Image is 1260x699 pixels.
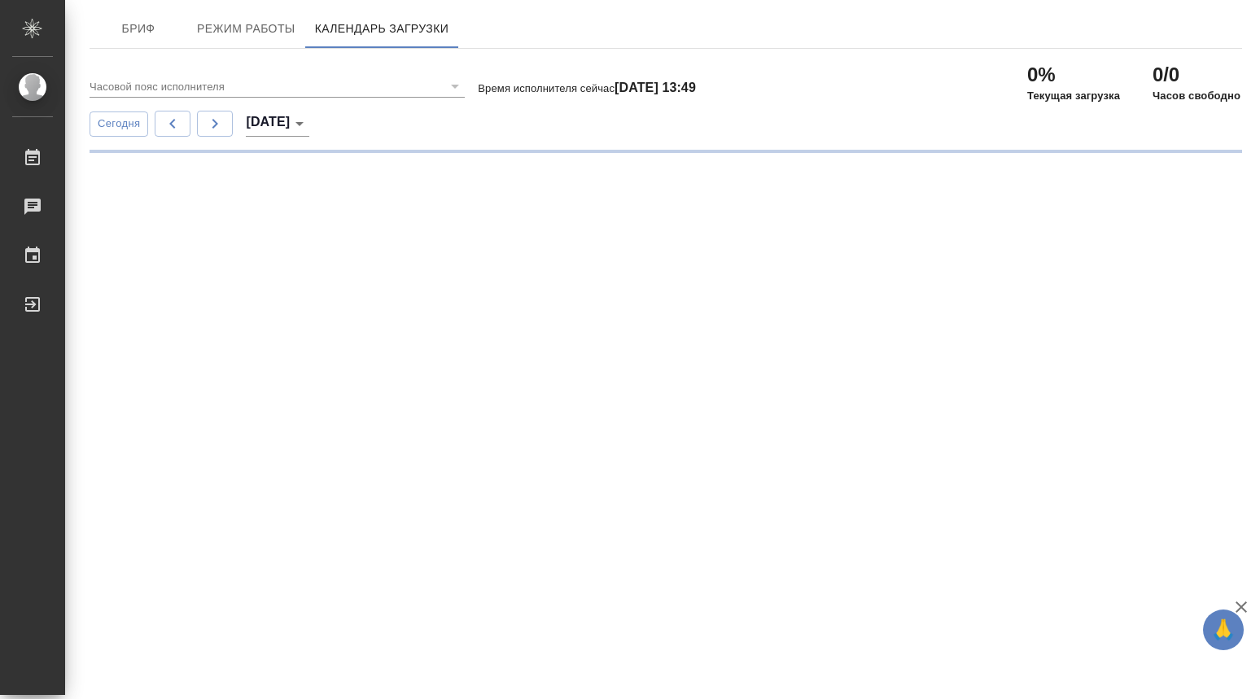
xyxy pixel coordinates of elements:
[197,19,295,39] span: Режим работы
[1153,88,1240,104] p: Часов свободно
[1027,62,1120,88] h2: 0%
[478,82,696,94] p: Время исполнителя сейчас
[99,19,177,39] span: Бриф
[615,81,696,94] h4: [DATE] 13:49
[90,111,148,137] button: Сегодня
[1027,88,1120,104] p: Текущая загрузка
[315,19,449,39] span: Календарь загрузки
[1153,62,1240,88] h2: 0/0
[1210,613,1237,647] span: 🙏
[98,115,140,133] span: Сегодня
[246,111,309,137] div: [DATE]
[1203,609,1244,650] button: 🙏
